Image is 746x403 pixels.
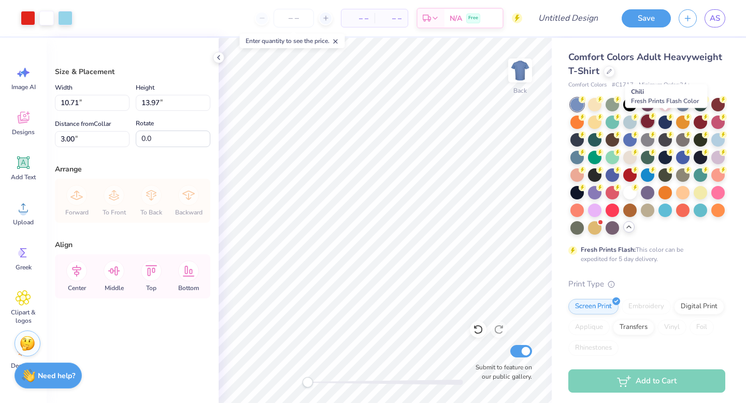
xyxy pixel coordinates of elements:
[568,51,722,77] span: Comfort Colors Adult Heavyweight T-Shirt
[568,299,619,314] div: Screen Print
[710,12,720,24] span: AS
[568,340,619,356] div: Rhinestones
[178,284,199,292] span: Bottom
[625,84,708,108] div: Chili
[68,284,86,292] span: Center
[613,320,654,335] div: Transfers
[348,13,368,24] span: – –
[510,60,530,81] img: Back
[136,117,154,129] label: Rotate
[622,299,671,314] div: Embroidery
[381,13,401,24] span: – –
[136,81,154,94] label: Height
[303,377,313,387] div: Accessibility label
[468,15,478,22] span: Free
[6,308,40,325] span: Clipart & logos
[11,362,36,370] span: Decorate
[705,9,725,27] a: AS
[581,246,636,254] strong: Fresh Prints Flash:
[55,239,210,250] div: Align
[530,8,606,28] input: Untitled Design
[568,278,725,290] div: Print Type
[674,299,724,314] div: Digital Print
[513,86,527,95] div: Back
[568,320,610,335] div: Applique
[12,128,35,136] span: Designs
[38,371,75,381] strong: Need help?
[568,81,607,90] span: Comfort Colors
[13,218,34,226] span: Upload
[16,263,32,271] span: Greek
[612,81,634,90] span: # C1717
[450,13,462,24] span: N/A
[240,34,345,48] div: Enter quantity to see the price.
[622,9,671,27] button: Save
[105,284,124,292] span: Middle
[470,363,532,381] label: Submit to feature on our public gallery.
[146,284,156,292] span: Top
[11,83,36,91] span: Image AI
[55,81,73,94] label: Width
[274,9,314,27] input: – –
[55,66,210,77] div: Size & Placement
[55,164,210,175] div: Arrange
[657,320,686,335] div: Vinyl
[581,245,708,264] div: This color can be expedited for 5 day delivery.
[690,320,714,335] div: Foil
[55,118,111,130] label: Distance from Collar
[11,173,36,181] span: Add Text
[631,97,699,105] span: Fresh Prints Flash Color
